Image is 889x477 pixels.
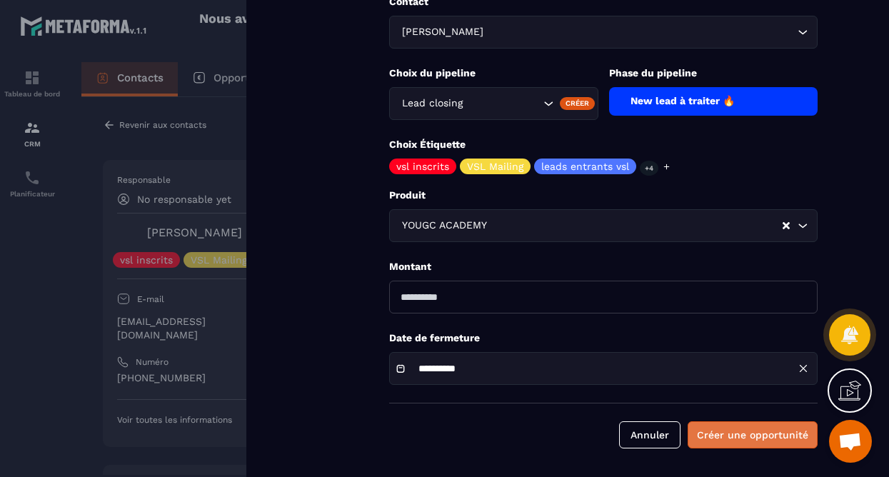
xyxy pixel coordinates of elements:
input: Search for option [490,218,781,234]
p: Date de fermeture [389,331,818,345]
span: YOUGC ACADEMY [398,218,490,234]
div: Search for option [389,209,818,242]
button: Créer une opportunité [688,421,818,448]
p: Montant [389,260,818,273]
input: Search for option [486,24,794,40]
p: Choix du pipeline [389,66,598,80]
div: Search for option [389,16,818,49]
span: [PERSON_NAME] [398,24,486,40]
input: Search for option [466,96,540,111]
div: Créer [560,97,595,110]
p: vsl inscrits [396,161,449,171]
p: Choix Étiquette [389,138,818,151]
p: VSL Mailing [467,161,523,171]
div: Ouvrir le chat [829,420,872,463]
p: +4 [640,161,658,176]
p: Phase du pipeline [609,66,818,80]
button: Clear Selected [783,221,790,231]
div: Search for option [389,87,598,120]
span: Lead closing [398,96,466,111]
p: leads entrants vsl [541,161,629,171]
p: Produit [389,189,818,202]
button: Annuler [619,421,680,448]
